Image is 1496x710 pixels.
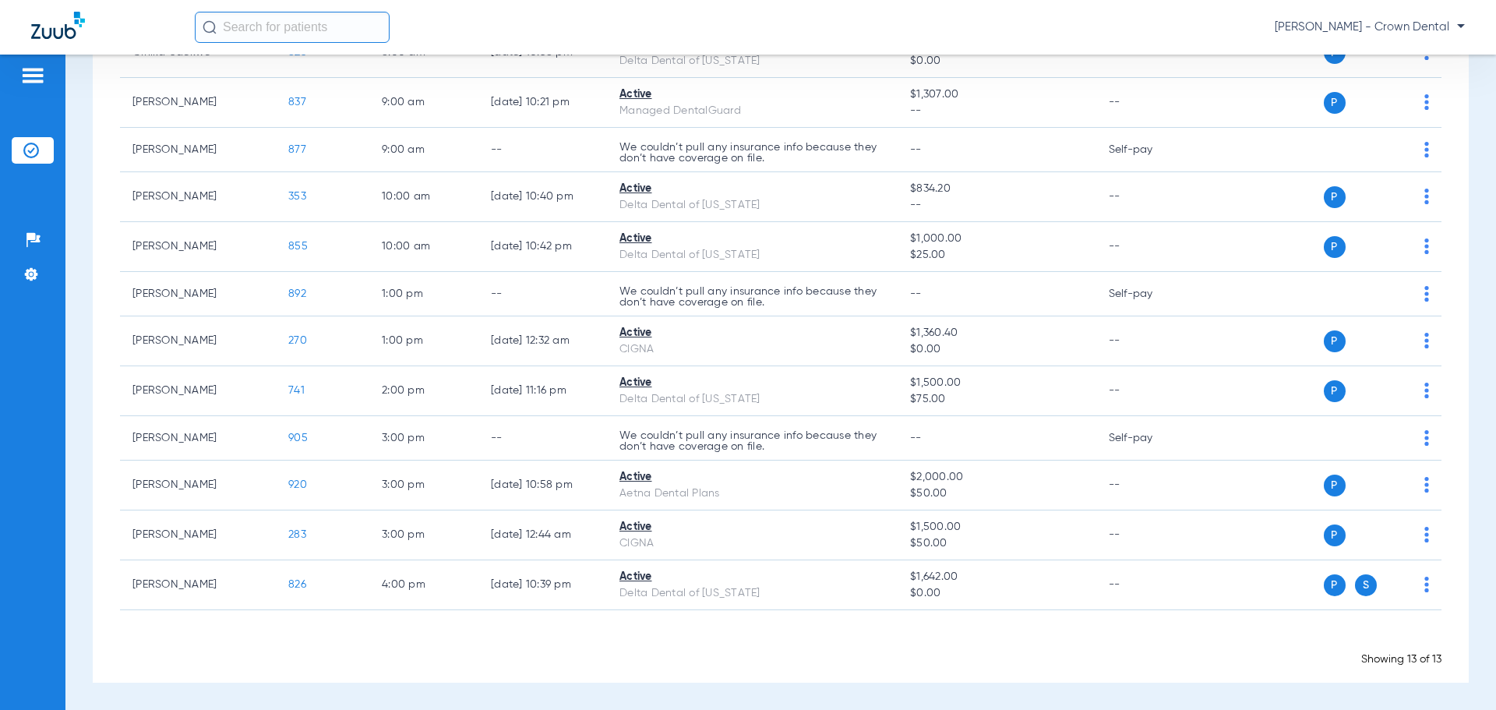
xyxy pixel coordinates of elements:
div: Delta Dental of [US_STATE] [619,247,885,263]
span: $25.00 [910,247,1083,263]
td: [PERSON_NAME] [120,172,276,222]
img: group-dot-blue.svg [1424,333,1429,348]
span: 892 [288,288,306,299]
span: $834.20 [910,181,1083,197]
span: $50.00 [910,535,1083,552]
td: [PERSON_NAME] [120,128,276,172]
span: P [1324,330,1346,352]
span: $2,000.00 [910,469,1083,486]
td: [DATE] 11:16 PM [478,366,607,416]
div: Active [619,569,885,585]
td: -- [1096,560,1201,610]
td: [DATE] 12:44 AM [478,510,607,560]
img: group-dot-blue.svg [1424,142,1429,157]
td: [PERSON_NAME] [120,316,276,366]
img: hamburger-icon [20,66,45,85]
span: $1,642.00 [910,569,1083,585]
span: S [1355,574,1377,596]
span: $0.00 [910,341,1083,358]
input: Search for patients [195,12,390,43]
span: P [1324,186,1346,208]
div: Active [619,231,885,247]
span: P [1324,380,1346,402]
img: group-dot-blue.svg [1424,189,1429,204]
span: 905 [288,433,308,443]
td: -- [478,272,607,316]
div: Delta Dental of [US_STATE] [619,197,885,214]
img: group-dot-blue.svg [1424,286,1429,302]
img: group-dot-blue.svg [1424,430,1429,446]
span: $1,500.00 [910,375,1083,391]
img: group-dot-blue.svg [1424,238,1429,254]
td: -- [1096,78,1201,128]
td: -- [478,416,607,461]
span: $0.00 [910,53,1083,69]
td: [DATE] 10:58 PM [478,461,607,510]
td: -- [1096,510,1201,560]
p: We couldn’t pull any insurance info because they don’t have coverage on file. [619,286,885,308]
img: group-dot-blue.svg [1424,383,1429,398]
div: Active [619,519,885,535]
div: Managed DentalGuard [619,103,885,119]
td: [PERSON_NAME] [120,510,276,560]
td: [DATE] 10:40 PM [478,172,607,222]
span: Showing 13 of 13 [1361,654,1441,665]
td: -- [1096,461,1201,510]
p: We couldn’t pull any insurance info because they don’t have coverage on file. [619,430,885,452]
div: Delta Dental of [US_STATE] [619,391,885,408]
div: Active [619,325,885,341]
td: 10:00 AM [369,222,478,272]
td: [PERSON_NAME] [120,560,276,610]
span: 877 [288,144,306,155]
span: $1,500.00 [910,519,1083,535]
td: 3:00 PM [369,510,478,560]
td: -- [1096,172,1201,222]
td: 3:00 PM [369,416,478,461]
span: P [1324,236,1346,258]
span: 855 [288,241,308,252]
span: P [1324,92,1346,114]
span: -- [910,197,1083,214]
td: -- [478,128,607,172]
div: CIGNA [619,535,885,552]
td: 4:00 PM [369,560,478,610]
td: -- [1096,222,1201,272]
div: Aetna Dental Plans [619,486,885,502]
td: Self-pay [1096,128,1201,172]
div: Delta Dental of [US_STATE] [619,585,885,602]
div: Active [619,87,885,103]
td: 10:00 AM [369,172,478,222]
div: Delta Dental of [US_STATE] [619,53,885,69]
td: 9:00 AM [369,128,478,172]
span: $1,307.00 [910,87,1083,103]
td: [PERSON_NAME] [120,272,276,316]
span: -- [910,288,922,299]
td: Self-pay [1096,416,1201,461]
p: We couldn’t pull any insurance info because they don’t have coverage on file. [619,142,885,164]
td: 3:00 PM [369,461,478,510]
iframe: Chat Widget [1418,635,1496,710]
span: $1,360.40 [910,325,1083,341]
span: -- [910,433,922,443]
td: 2:00 PM [369,366,478,416]
span: -- [910,103,1083,119]
span: -- [910,144,922,155]
td: [PERSON_NAME] [120,366,276,416]
td: [PERSON_NAME] [120,222,276,272]
img: group-dot-blue.svg [1424,94,1429,110]
span: 826 [288,579,306,590]
span: $1,000.00 [910,231,1083,247]
td: [DATE] 10:21 PM [478,78,607,128]
img: group-dot-blue.svg [1424,527,1429,542]
div: Active [619,181,885,197]
span: [PERSON_NAME] - Crown Dental [1275,19,1465,35]
span: P [1324,574,1346,596]
td: [PERSON_NAME] [120,461,276,510]
td: [PERSON_NAME] [120,78,276,128]
span: $0.00 [910,585,1083,602]
img: Search Icon [203,20,217,34]
span: 920 [288,479,307,490]
td: 1:00 PM [369,272,478,316]
div: Active [619,375,885,391]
